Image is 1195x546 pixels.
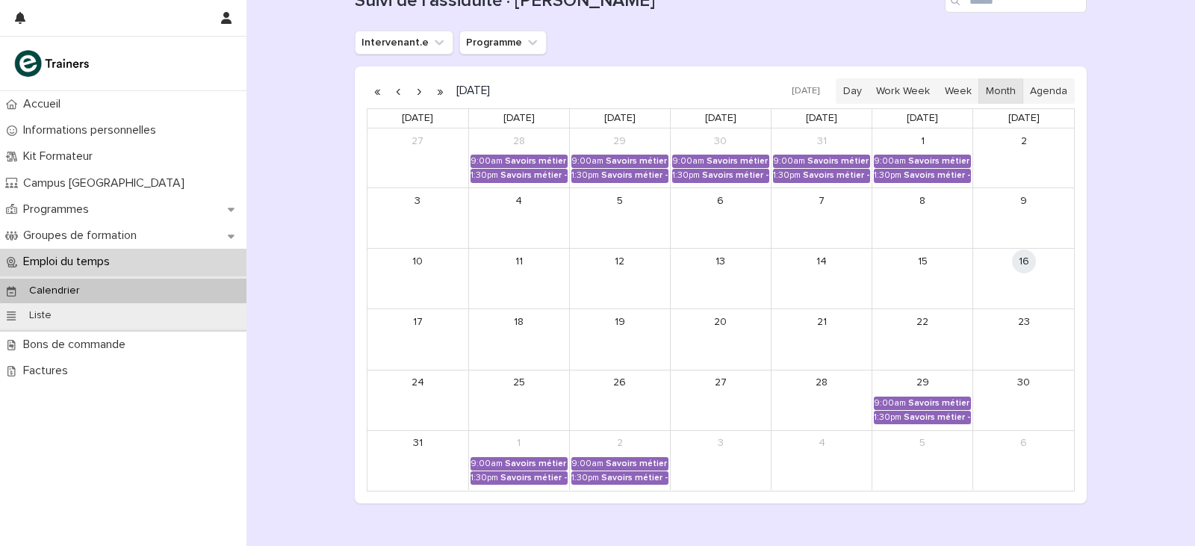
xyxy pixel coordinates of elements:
a: August 19, 2025 [608,310,632,334]
a: August 12, 2025 [608,249,632,273]
a: August 6, 2025 [709,189,733,213]
td: July 29, 2025 [569,128,670,188]
td: August 30, 2025 [973,370,1074,430]
div: 1:30pm [874,170,901,181]
img: K0CqGN7SDeD6s4JG8KQk [12,49,94,78]
td: July 30, 2025 [670,128,771,188]
a: Thursday [803,109,840,128]
td: August 23, 2025 [973,309,1074,370]
td: September 5, 2025 [872,430,973,490]
td: July 27, 2025 [367,128,468,188]
div: 1:30pm [571,170,599,181]
div: Savoirs métier - Produits bancaires et documents professionnels [707,156,769,167]
a: August 8, 2025 [910,189,934,213]
button: [DATE] [785,81,827,102]
a: August 31, 2025 [406,432,429,456]
p: Kit Formateur [17,149,105,164]
td: August 9, 2025 [973,188,1074,249]
a: July 31, 2025 [810,129,834,153]
div: 9:00am [571,156,603,167]
a: August 7, 2025 [810,189,834,213]
div: Savoirs métier - Produits bancaires et documents professionnels [807,156,870,167]
p: Informations personnelles [17,123,168,137]
p: Factures [17,364,80,378]
a: August 26, 2025 [608,371,632,395]
div: Savoirs métier - Produire des livrables professionnels dans un projet data [505,459,568,469]
td: August 20, 2025 [670,309,771,370]
div: 1:30pm [672,170,700,181]
a: August 10, 2025 [406,249,429,273]
td: September 3, 2025 [670,430,771,490]
p: Emploi du temps [17,255,122,269]
td: July 28, 2025 [468,128,569,188]
div: Savoirs métier - Découvrir le métier de conseiller clientèle bancaire et son environnement profes... [601,170,668,181]
div: 1:30pm [874,412,901,423]
a: September 2, 2025 [608,432,632,456]
a: August 16, 2025 [1012,249,1036,273]
a: August 20, 2025 [709,310,733,334]
a: Friday [904,109,941,128]
p: Groupes de formation [17,229,149,243]
p: Accueil [17,97,72,111]
div: Savoirs métier - Produits bancaires et documents professionnels [908,156,971,167]
a: August 24, 2025 [406,371,429,395]
a: August 9, 2025 [1012,189,1036,213]
a: August 5, 2025 [608,189,632,213]
td: August 1, 2025 [872,128,973,188]
a: July 30, 2025 [709,129,733,153]
h2: [DATE] [450,85,490,96]
div: Savoirs métier - Découvrir le métier de conseiller clientèle bancaire et son environnement profes... [606,156,668,167]
p: Bons de commande [17,338,137,352]
td: August 21, 2025 [772,309,872,370]
td: August 18, 2025 [468,309,569,370]
td: August 28, 2025 [772,370,872,430]
a: August 2, 2025 [1012,129,1036,153]
div: Savoirs métier - Produire des livrables professionnels dans un projet data [601,473,668,483]
a: Sunday [399,109,436,128]
a: Saturday [1005,109,1043,128]
div: Savoirs métier - Produire des livrables professionnels dans un projet data [904,412,971,423]
a: August 1, 2025 [910,129,934,153]
td: August 11, 2025 [468,249,569,309]
td: August 8, 2025 [872,188,973,249]
a: August 29, 2025 [910,371,934,395]
td: August 27, 2025 [670,370,771,430]
a: August 17, 2025 [406,310,429,334]
a: August 14, 2025 [810,249,834,273]
a: Tuesday [601,109,639,128]
button: Day [836,78,869,104]
a: September 4, 2025 [810,432,834,456]
button: Next month [409,79,429,103]
p: Liste [17,309,63,322]
td: August 25, 2025 [468,370,569,430]
div: 1:30pm [773,170,801,181]
div: Savoirs métier - Produire des livrables professionnels dans un projet data [505,156,568,167]
td: August 16, 2025 [973,249,1074,309]
td: September 4, 2025 [772,430,872,490]
td: August 26, 2025 [569,370,670,430]
div: 9:00am [571,459,603,469]
button: Intervenant.e [355,31,453,55]
div: Savoirs métier - Produire des livrables professionnels dans un projet data [908,398,971,409]
button: Month [978,78,1023,104]
button: Week [937,78,978,104]
a: August 27, 2025 [709,371,733,395]
td: August 31, 2025 [367,430,468,490]
td: August 22, 2025 [872,309,973,370]
a: August 4, 2025 [507,189,531,213]
a: August 18, 2025 [507,310,531,334]
td: August 12, 2025 [569,249,670,309]
a: September 1, 2025 [507,432,531,456]
button: Agenda [1022,78,1075,104]
td: August 6, 2025 [670,188,771,249]
div: 9:00am [471,156,503,167]
td: September 2, 2025 [569,430,670,490]
td: August 14, 2025 [772,249,872,309]
button: Previous year [367,79,388,103]
div: Savoirs métier - Produits bancaires et documents professionnels [803,170,870,181]
a: August 15, 2025 [910,249,934,273]
td: September 1, 2025 [468,430,569,490]
button: Previous month [388,79,409,103]
a: September 3, 2025 [709,432,733,456]
p: Calendrier [17,285,92,297]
